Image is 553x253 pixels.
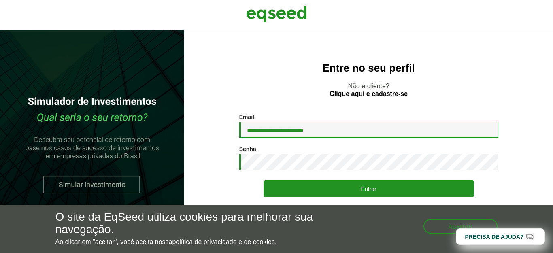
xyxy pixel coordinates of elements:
a: Clique aqui e cadastre-se [330,91,408,97]
label: Email [239,114,254,120]
p: Ao clicar em "aceitar", você aceita nossa . [55,238,321,246]
a: política de privacidade e de cookies [172,239,275,245]
button: Entrar [264,180,474,197]
h2: Entre no seu perfil [200,62,537,74]
h5: O site da EqSeed utiliza cookies para melhorar sua navegação. [55,211,321,236]
p: Não é cliente? [200,82,537,98]
img: EqSeed Logo [246,4,307,24]
button: Aceitar [423,219,498,234]
label: Senha [239,146,256,152]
